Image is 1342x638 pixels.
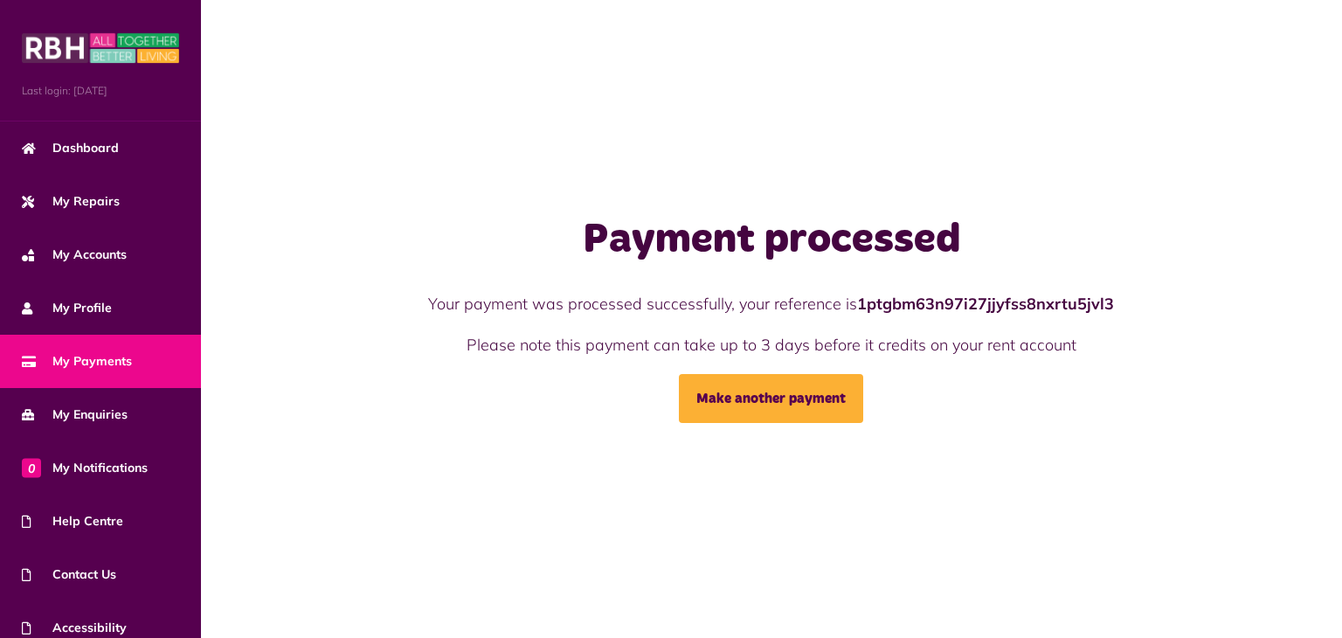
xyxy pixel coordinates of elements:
[22,619,127,637] span: Accessibility
[22,352,132,371] span: My Payments
[22,139,119,157] span: Dashboard
[22,83,179,99] span: Last login: [DATE]
[22,299,112,317] span: My Profile
[383,333,1160,357] p: Please note this payment can take up to 3 days before it credits on your rent account
[383,215,1160,266] h1: Payment processed
[383,292,1160,316] p: Your payment was processed successfully, your reference is
[22,192,120,211] span: My Repairs
[857,294,1114,314] strong: 1ptgbm63n97i27jjyfss8nxrtu5jvl3
[22,31,179,66] img: MyRBH
[22,565,116,584] span: Contact Us
[22,459,148,477] span: My Notifications
[679,374,863,423] a: Make another payment
[22,246,127,264] span: My Accounts
[22,458,41,477] span: 0
[22,406,128,424] span: My Enquiries
[22,512,123,531] span: Help Centre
